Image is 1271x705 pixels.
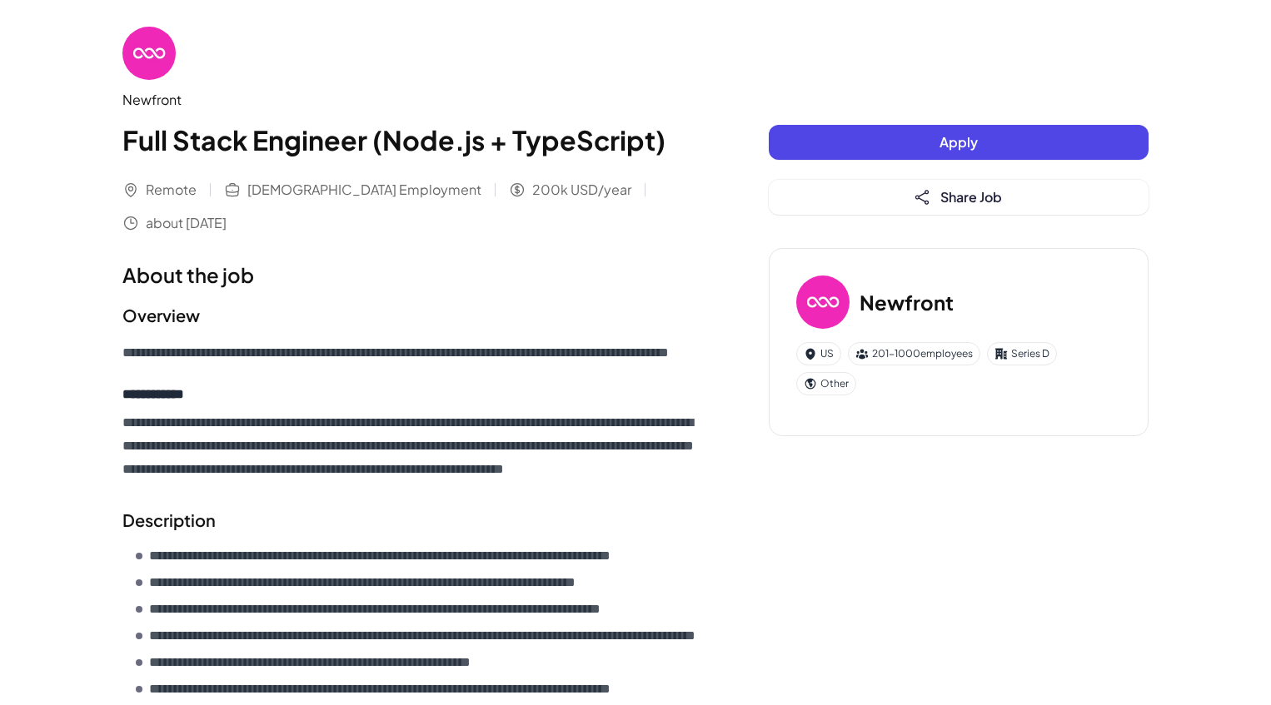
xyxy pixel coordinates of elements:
[796,342,841,365] div: US
[769,180,1149,215] button: Share Job
[796,276,850,329] img: Ne
[122,27,176,80] img: Ne
[532,180,631,200] span: 200k USD/year
[987,342,1057,365] div: Series D
[860,287,954,317] h3: Newfront
[247,180,481,200] span: [DEMOGRAPHIC_DATA] Employment
[146,213,227,233] span: about [DATE]
[146,180,197,200] span: Remote
[122,120,702,160] h1: Full Stack Engineer (Node.js + TypeScript)
[122,303,702,328] h2: Overview
[940,133,978,151] span: Apply
[940,188,1002,206] span: Share Job
[796,372,856,395] div: Other
[769,125,1149,160] button: Apply
[122,90,702,110] div: Newfront
[848,342,980,365] div: 201-1000 employees
[122,508,702,533] h2: Description
[122,260,702,290] h1: About the job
